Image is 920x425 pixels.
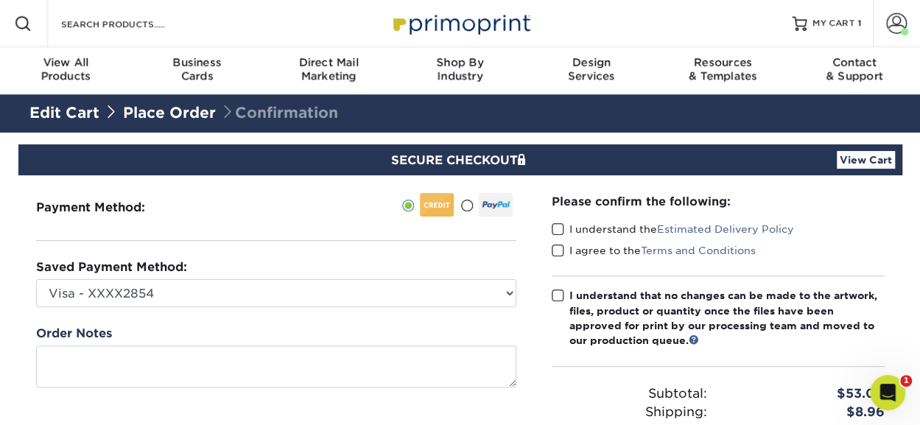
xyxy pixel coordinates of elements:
[552,243,756,258] label: I agree to the
[131,56,262,69] span: Business
[526,56,657,69] span: Design
[541,384,718,404] div: Subtotal:
[789,56,920,69] span: Contact
[391,153,530,167] span: SECURE CHECKOUT
[870,375,905,410] iframe: Intercom live chat
[36,200,181,214] h3: Payment Method:
[131,47,262,94] a: BusinessCards
[36,325,112,343] label: Order Notes
[526,47,657,94] a: DesignServices
[657,56,788,69] span: Resources
[541,403,718,422] div: Shipping:
[789,47,920,94] a: Contact& Support
[36,259,187,276] label: Saved Payment Method:
[857,18,861,29] span: 1
[812,18,854,30] span: MY CART
[394,47,525,94] a: Shop ByIndustry
[263,47,394,94] a: Direct MailMarketing
[29,104,99,122] a: Edit Cart
[718,384,896,404] div: $53.00
[789,56,920,82] div: & Support
[552,222,794,236] label: I understand the
[657,56,788,82] div: & Templates
[526,56,657,82] div: Services
[657,223,794,235] a: Estimated Delivery Policy
[220,104,338,122] span: Confirmation
[263,56,394,69] span: Direct Mail
[131,56,262,82] div: Cards
[837,151,895,169] a: View Cart
[718,403,896,422] div: $8.96
[123,104,216,122] a: Place Order
[657,47,788,94] a: Resources& Templates
[569,288,885,348] div: I understand that no changes can be made to the artwork, files, product or quantity once the file...
[641,245,756,256] a: Terms and Conditions
[394,56,525,69] span: Shop By
[387,7,534,39] img: Primoprint
[552,193,885,210] div: Please confirm the following:
[394,56,525,82] div: Industry
[900,375,912,387] span: 1
[60,15,203,32] input: SEARCH PRODUCTS.....
[263,56,394,82] div: Marketing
